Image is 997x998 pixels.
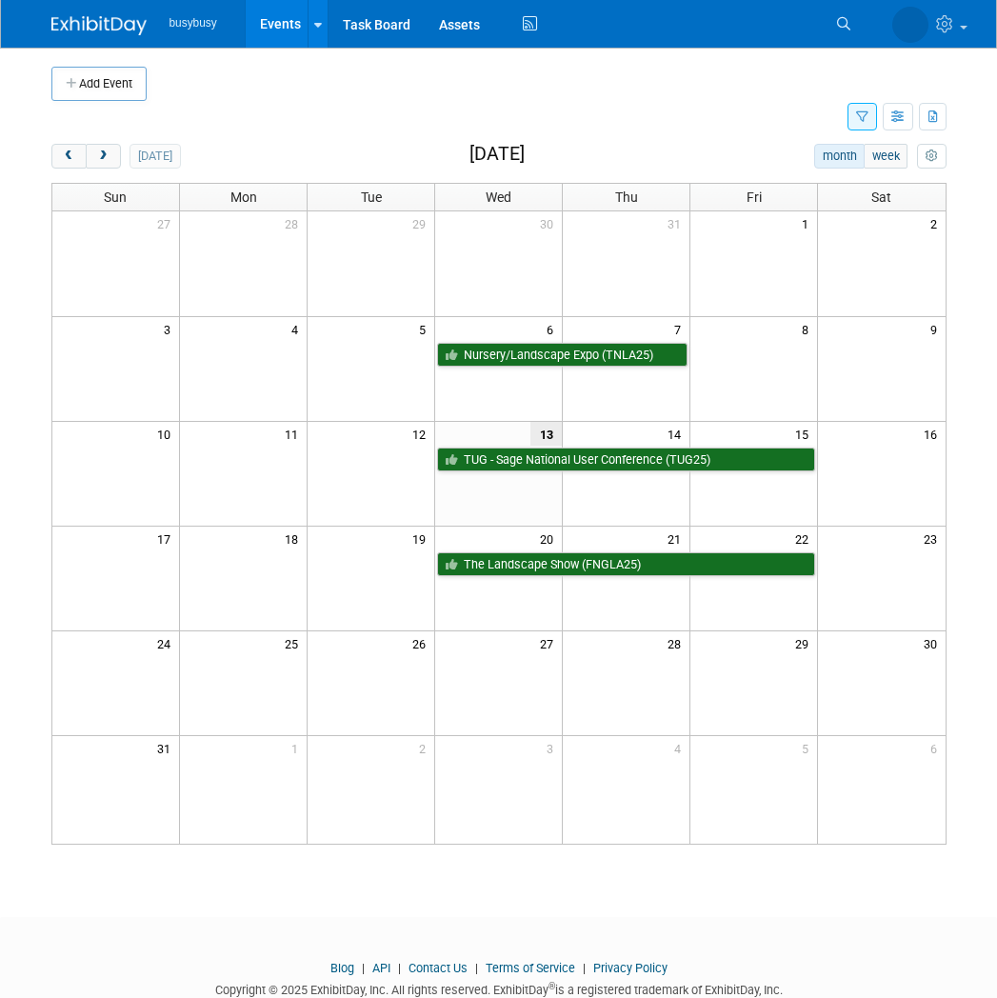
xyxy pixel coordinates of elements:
[437,343,688,368] a: Nursery/Landscape Expo (TNLA25)
[283,422,307,446] span: 11
[155,527,179,550] span: 17
[155,211,179,235] span: 27
[793,631,817,655] span: 29
[800,211,817,235] span: 1
[470,961,483,975] span: |
[230,190,257,205] span: Mon
[410,631,434,655] span: 26
[922,527,946,550] span: 23
[169,16,217,30] span: busybusy
[437,448,815,472] a: TUG - Sage National User Conference (TUG25)
[283,631,307,655] span: 25
[330,961,354,975] a: Blog
[928,736,946,760] span: 6
[800,736,817,760] span: 5
[486,190,511,205] span: Wed
[155,422,179,446] span: 10
[615,190,638,205] span: Thu
[51,16,147,35] img: ExhibitDay
[548,981,555,991] sup: ®
[410,422,434,446] span: 12
[486,961,575,975] a: Terms of Service
[892,7,928,43] img: Braden Gillespie
[666,422,689,446] span: 14
[283,527,307,550] span: 18
[928,211,946,235] span: 2
[130,144,180,169] button: [DATE]
[926,150,938,163] i: Personalize Calendar
[393,961,406,975] span: |
[289,736,307,760] span: 1
[545,317,562,341] span: 6
[666,211,689,235] span: 31
[162,317,179,341] span: 3
[666,631,689,655] span: 28
[871,190,891,205] span: Sat
[578,961,590,975] span: |
[538,527,562,550] span: 20
[155,736,179,760] span: 31
[666,527,689,550] span: 21
[409,961,468,975] a: Contact Us
[593,961,668,975] a: Privacy Policy
[545,736,562,760] span: 3
[672,736,689,760] span: 4
[538,631,562,655] span: 27
[469,144,525,165] h2: [DATE]
[361,190,382,205] span: Tue
[864,144,907,169] button: week
[922,422,946,446] span: 16
[922,631,946,655] span: 30
[928,317,946,341] span: 9
[417,736,434,760] span: 2
[289,317,307,341] span: 4
[793,422,817,446] span: 15
[357,961,369,975] span: |
[51,144,87,169] button: prev
[51,67,147,101] button: Add Event
[417,317,434,341] span: 5
[372,961,390,975] a: API
[410,211,434,235] span: 29
[437,552,815,577] a: The Landscape Show (FNGLA25)
[104,190,127,205] span: Sun
[155,631,179,655] span: 24
[917,144,946,169] button: myCustomButton
[538,211,562,235] span: 30
[800,317,817,341] span: 8
[410,527,434,550] span: 19
[86,144,121,169] button: next
[530,422,562,446] span: 13
[814,144,865,169] button: month
[793,527,817,550] span: 22
[747,190,762,205] span: Fri
[283,211,307,235] span: 28
[672,317,689,341] span: 7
